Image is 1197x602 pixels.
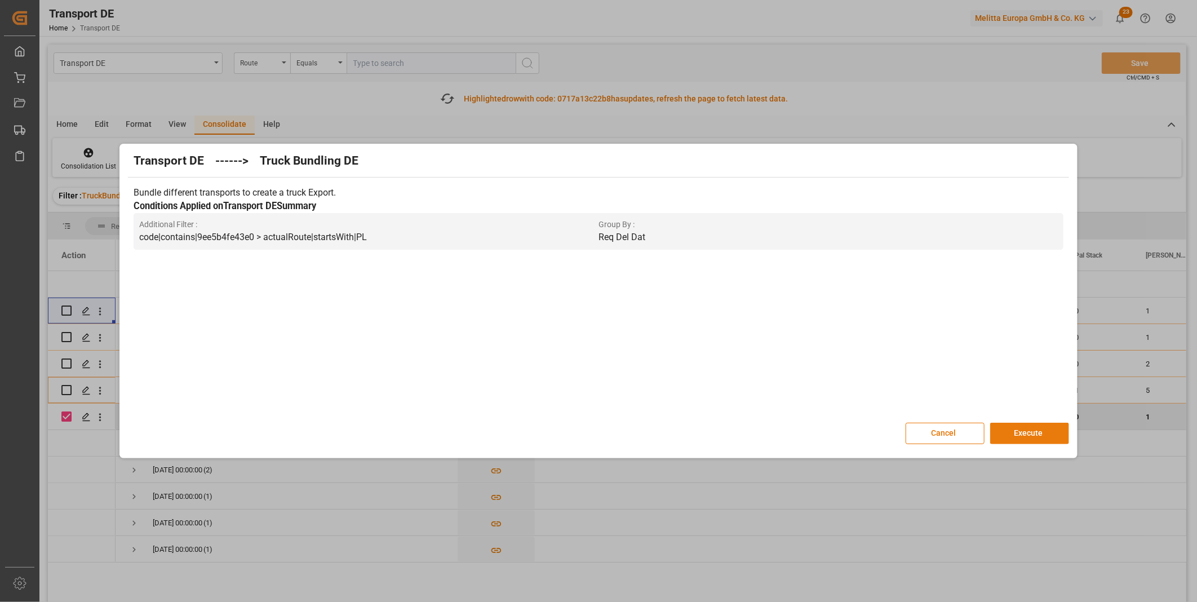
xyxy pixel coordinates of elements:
span: Additional Filter : [139,219,598,231]
p: code|contains|9ee5b4fe43e0 > actualRoute|startsWith|PL [139,231,598,244]
h2: Transport DE [134,152,204,170]
p: Req Del Dat [598,231,1058,244]
span: Group By : [598,219,1058,231]
p: Bundle different transports to create a truck Export. [134,186,1063,200]
h2: ------> [215,152,249,170]
button: Cancel [906,423,985,444]
h2: Truck Bundling DE [260,152,358,170]
button: Execute [990,423,1069,444]
h3: Conditions Applied on Transport DE Summary [134,200,1063,214]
